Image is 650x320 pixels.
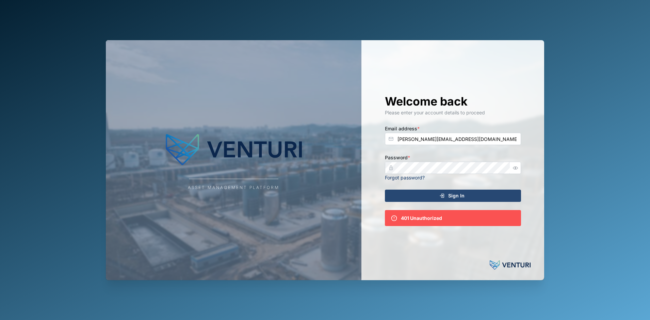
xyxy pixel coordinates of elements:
div: 401 Unauthorized [401,214,442,222]
label: Email address [385,125,420,132]
span: Sign In [448,190,465,202]
input: Enter your email [385,133,521,145]
img: Company Logo [166,129,302,170]
a: Forgot password? [385,175,425,180]
div: Asset Management Platform [188,185,279,191]
img: Powered by: Venturi [490,258,531,272]
label: Password [385,154,410,161]
button: Sign In [385,190,521,202]
div: Please enter your account details to proceed [385,109,521,116]
h1: Welcome back [385,94,521,109]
